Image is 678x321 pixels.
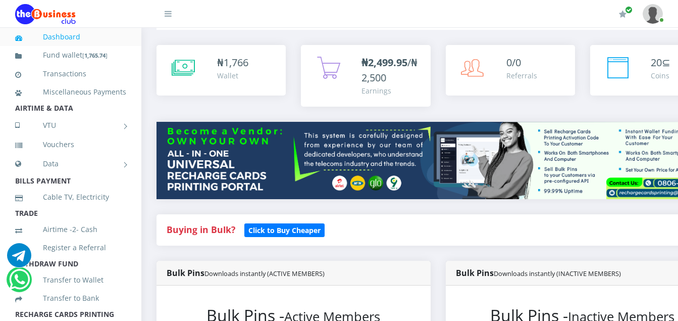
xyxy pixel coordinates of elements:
a: Vouchers [15,133,126,156]
b: 1,765.74 [84,52,106,59]
a: Register a Referral [15,236,126,259]
a: Chat for support [7,251,31,267]
div: ₦ [217,55,248,70]
strong: Buying in Bulk? [167,223,235,236]
a: Airtime -2- Cash [15,218,126,241]
span: 0/0 [506,56,521,69]
span: 20 [651,56,662,69]
span: /₦2,500 [361,56,418,84]
strong: Bulk Pins [167,267,325,279]
img: User [643,4,663,24]
a: ₦2,499.95/₦2,500 Earnings [301,45,430,107]
a: Dashboard [15,25,126,49]
a: 0/0 Referrals [446,45,575,96]
i: Renew/Upgrade Subscription [619,10,627,18]
a: VTU [15,113,126,138]
a: ₦1,766 Wallet [157,45,286,96]
strong: Bulk Pins [456,267,621,279]
a: Data [15,151,126,176]
div: Earnings [361,85,420,96]
a: Click to Buy Cheaper [244,223,325,236]
div: Coins [651,70,670,81]
small: Downloads instantly (INACTIVE MEMBERS) [494,269,621,278]
a: Transactions [15,62,126,85]
a: Fund wallet[1,765.74] [15,43,126,67]
a: Miscellaneous Payments [15,80,126,104]
small: Downloads instantly (ACTIVE MEMBERS) [204,269,325,278]
a: Transfer to Bank [15,287,126,310]
a: Chat for support [9,275,30,292]
span: Renew/Upgrade Subscription [625,6,633,14]
div: Wallet [217,70,248,81]
b: Click to Buy Cheaper [248,225,321,235]
b: ₦2,499.95 [361,56,407,69]
div: ⊆ [651,55,670,70]
small: [ ] [82,52,108,59]
a: Transfer to Wallet [15,268,126,292]
span: 1,766 [224,56,248,69]
img: Logo [15,4,76,24]
a: Cable TV, Electricity [15,186,126,209]
div: Referrals [506,70,537,81]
